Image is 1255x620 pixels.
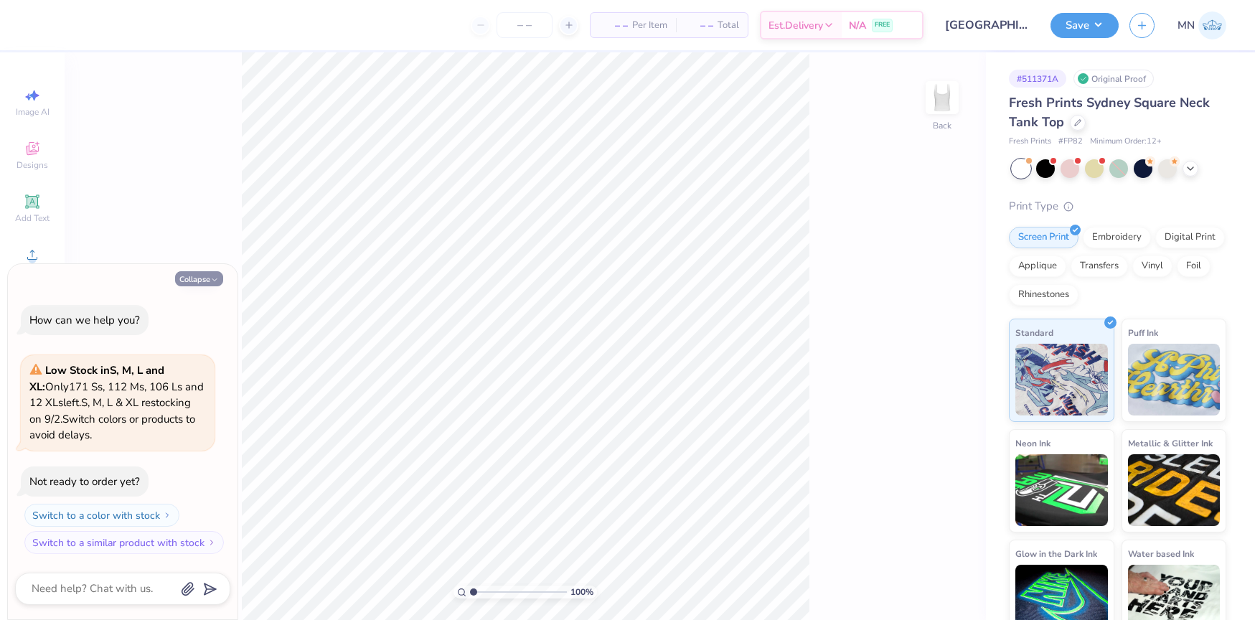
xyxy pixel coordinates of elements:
span: – – [685,18,713,33]
img: Standard [1015,344,1108,415]
span: MN [1178,17,1195,34]
img: Metallic & Glitter Ink [1128,454,1221,526]
img: Switch to a similar product with stock [207,538,216,547]
div: How can we help you? [29,313,140,327]
div: Applique [1009,255,1066,277]
span: Total [718,18,739,33]
span: Image AI [16,106,50,118]
button: Save [1050,13,1119,38]
div: Screen Print [1009,227,1078,248]
div: Digital Print [1155,227,1225,248]
div: Not ready to order yet? [29,474,140,489]
img: Back [928,83,956,112]
div: # 511371A [1009,70,1066,88]
span: Standard [1015,325,1053,340]
span: Neon Ink [1015,436,1050,451]
span: Add Text [15,212,50,224]
span: Fresh Prints Sydney Square Neck Tank Top [1009,94,1210,131]
div: Transfers [1071,255,1128,277]
div: Foil [1177,255,1211,277]
button: Switch to a color with stock [24,504,179,527]
span: FREE [875,20,890,30]
strong: Low Stock in S, M, L and XL : [29,363,164,394]
div: Vinyl [1132,255,1172,277]
img: Switch to a color with stock [163,511,171,520]
div: Print Type [1009,198,1226,215]
span: Est. Delivery [768,18,823,33]
input: – – [497,12,553,38]
span: Glow in the Dark Ink [1015,546,1097,561]
span: Per Item [632,18,667,33]
img: Neon Ink [1015,454,1108,526]
input: Untitled Design [934,11,1040,39]
span: Puff Ink [1128,325,1158,340]
span: Designs [17,159,48,171]
span: N/A [849,18,866,33]
span: # FP82 [1058,136,1083,148]
span: Water based Ink [1128,546,1194,561]
div: Back [933,119,951,132]
img: Mark Navarro [1198,11,1226,39]
a: MN [1178,11,1226,39]
span: Metallic & Glitter Ink [1128,436,1213,451]
span: Minimum Order: 12 + [1090,136,1162,148]
span: Fresh Prints [1009,136,1051,148]
div: Original Proof [1073,70,1154,88]
div: Embroidery [1083,227,1151,248]
span: Only 171 Ss, 112 Ms, 106 Ls and 12 XLs left. S, M, L & XL restocking on 9/2. Switch colors or pro... [29,363,204,442]
span: 100 % [570,586,593,598]
button: Collapse [175,271,223,286]
img: Puff Ink [1128,344,1221,415]
button: Switch to a similar product with stock [24,531,224,554]
div: Rhinestones [1009,284,1078,306]
span: – – [599,18,628,33]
